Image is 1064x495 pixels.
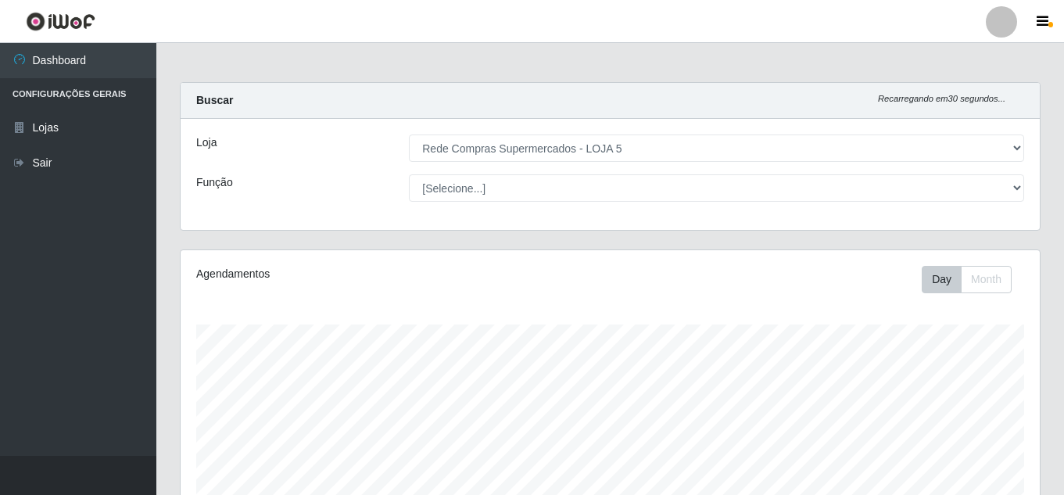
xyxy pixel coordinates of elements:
[922,266,1012,293] div: First group
[922,266,1024,293] div: Toolbar with button groups
[26,12,95,31] img: CoreUI Logo
[922,266,962,293] button: Day
[196,266,528,282] div: Agendamentos
[961,266,1012,293] button: Month
[878,94,1005,103] i: Recarregando em 30 segundos...
[196,94,233,106] strong: Buscar
[196,174,233,191] label: Função
[196,135,217,151] label: Loja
